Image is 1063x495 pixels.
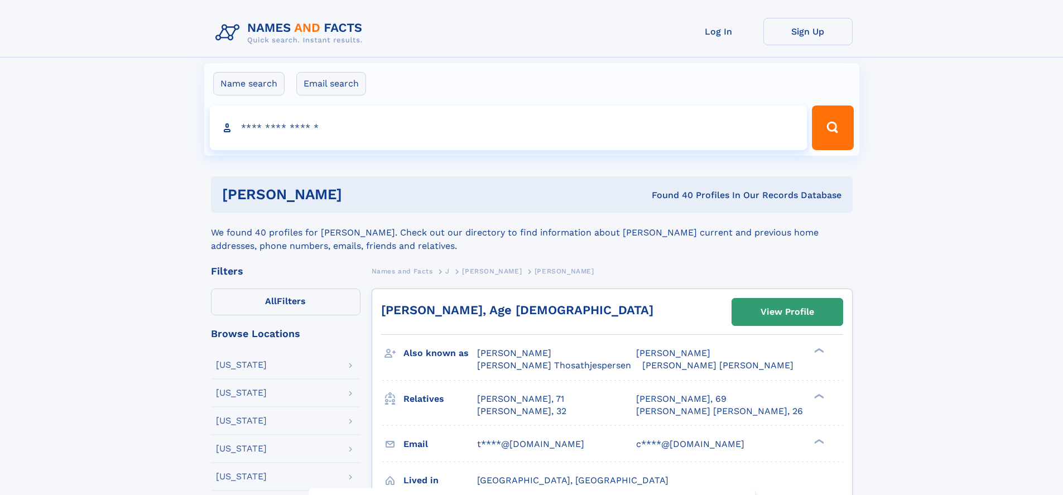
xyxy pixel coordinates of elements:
span: [PERSON_NAME] [462,267,522,275]
a: [PERSON_NAME], Age [DEMOGRAPHIC_DATA] [381,303,653,317]
label: Name search [213,72,285,95]
a: Names and Facts [372,264,433,278]
div: [US_STATE] [216,444,267,453]
div: [US_STATE] [216,472,267,481]
span: [PERSON_NAME] Thosathjespersen [477,360,631,371]
h3: Lived in [403,471,477,490]
span: [PERSON_NAME] [477,348,551,358]
div: [US_STATE] [216,361,267,369]
div: We found 40 profiles for [PERSON_NAME]. Check out our directory to find information about [PERSON... [211,213,853,253]
div: ❯ [811,392,825,400]
span: [PERSON_NAME] [636,348,710,358]
div: [US_STATE] [216,388,267,397]
div: Browse Locations [211,329,360,339]
span: All [265,296,277,306]
img: Logo Names and Facts [211,18,372,48]
a: [PERSON_NAME], 71 [477,393,564,405]
h3: Also known as [403,344,477,363]
div: Filters [211,266,360,276]
a: [PERSON_NAME], 69 [636,393,727,405]
a: Log In [674,18,763,45]
a: [PERSON_NAME] [PERSON_NAME], 26 [636,405,803,417]
a: [PERSON_NAME] [462,264,522,278]
span: J [445,267,450,275]
a: Sign Up [763,18,853,45]
h1: [PERSON_NAME] [222,188,497,201]
a: View Profile [732,299,843,325]
input: search input [210,105,807,150]
span: [GEOGRAPHIC_DATA], [GEOGRAPHIC_DATA] [477,475,668,486]
a: J [445,264,450,278]
label: Filters [211,289,360,315]
h3: Email [403,435,477,454]
div: ❯ [811,347,825,354]
div: View Profile [761,299,814,325]
div: ❯ [811,438,825,445]
div: Found 40 Profiles In Our Records Database [497,189,841,201]
label: Email search [296,72,366,95]
div: [US_STATE] [216,416,267,425]
span: [PERSON_NAME] [PERSON_NAME] [642,360,793,371]
span: [PERSON_NAME] [535,267,594,275]
h3: Relatives [403,390,477,409]
a: [PERSON_NAME], 32 [477,405,566,417]
button: Search Button [812,105,853,150]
